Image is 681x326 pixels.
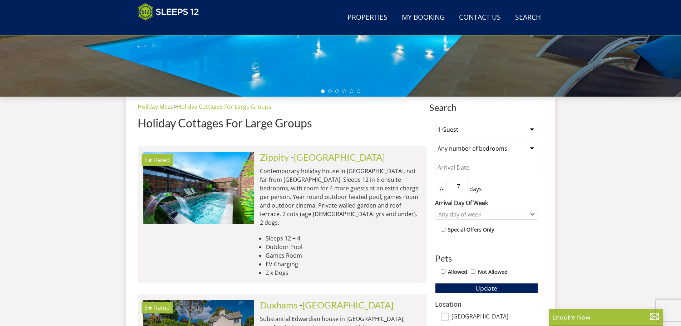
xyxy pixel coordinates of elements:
a: [GEOGRAPHIC_DATA] [302,300,394,310]
span: Rated [154,156,170,164]
a: [GEOGRAPHIC_DATA] [294,152,385,162]
span: Update [475,284,497,292]
input: Arrival Date [435,161,538,174]
img: Sleeps 12 [138,3,199,21]
img: zippity-holiday-home-wiltshire-sleeps-12-hot-tub.original.jpg [143,152,254,224]
p: Contemporary holiday house in [GEOGRAPHIC_DATA], not far from [GEOGRAPHIC_DATA]. Sleeps 12 in 6 e... [260,167,421,227]
p: Enquire Now [552,312,660,322]
label: Arrival Day Of Week [435,199,538,207]
a: Search [512,10,544,26]
label: Special Offers Only [448,226,494,234]
h1: Holiday Cottages For Large Groups [138,117,426,129]
div: Combobox [435,209,538,220]
a: Contact Us [456,10,504,26]
h3: Location [435,300,538,308]
li: Games Room [266,251,421,260]
iframe: Customer reviews powered by Trustpilot [134,25,209,31]
li: Outdoor Pool [266,243,421,251]
span: - [299,300,394,310]
span: Zippity has a 5 star rating under the Quality in Tourism Scheme [144,156,153,164]
label: [GEOGRAPHIC_DATA] [451,313,538,321]
span: Search [429,102,544,112]
span: Rated [154,304,170,312]
li: 2 x Dogs [266,268,421,277]
span: +/- [435,185,445,193]
a: Duxhams [260,300,297,310]
li: Sleeps 12 + 4 [266,234,421,243]
h3: Pets [435,254,538,263]
label: Allowed [448,268,467,276]
span: - [291,152,385,162]
div: Any day of week [436,210,529,218]
span: days [468,185,483,193]
button: Update [435,283,538,293]
li: EV Charging [266,260,421,268]
span: > [174,103,177,111]
label: Not Allowed [478,268,508,276]
a: Holiday Ideas [138,103,174,111]
a: My Booking [399,10,448,26]
a: Holiday Cottages For Large Groups [177,103,271,111]
a: 5★ Rated [143,152,254,224]
a: Properties [345,10,390,26]
span: Duxhams has a 5 star rating under the Quality in Tourism Scheme [144,304,153,312]
a: Zippity [260,152,289,162]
